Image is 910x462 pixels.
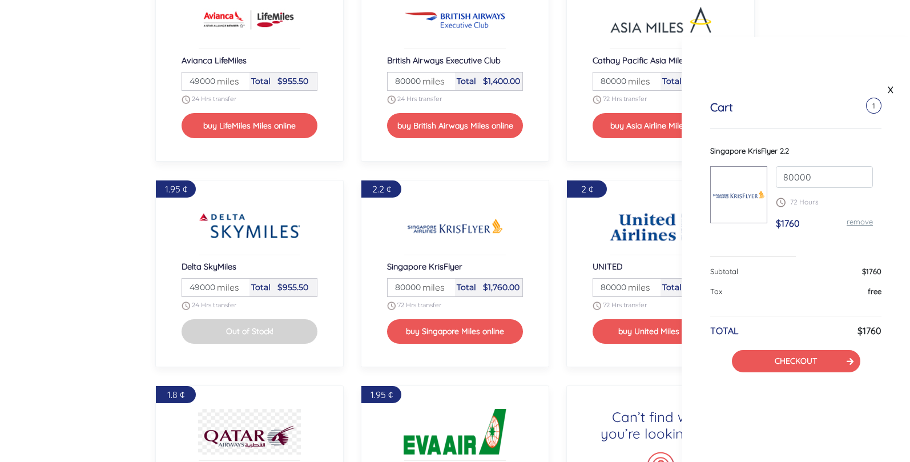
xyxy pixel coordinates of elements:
img: Buy UNITED Airline miles online [609,203,712,249]
button: buy United Miles online [593,319,728,344]
img: schedule.png [182,302,190,310]
span: 24 Hrs transfer [397,95,442,103]
span: miles [417,74,445,88]
a: X [885,81,896,98]
img: schedule.png [387,95,396,104]
button: buy LifeMiles Miles online [182,113,317,138]
span: Total [457,282,476,292]
img: Buy Delta SkyMiles Airline miles online [198,203,301,249]
span: 1 [866,98,881,114]
span: Avianca LifeMiles [182,55,247,66]
span: Subtotal [710,267,738,276]
img: schedule.png [387,302,396,310]
button: buy British Airways Miles online [387,113,523,138]
img: Buy Evaair Airline miles online [404,409,506,455]
span: $955.50 [277,76,308,86]
img: schedule.png [593,95,601,104]
img: Buy Singapore KrisFlyer Airline miles online [404,203,506,249]
span: miles [211,280,239,294]
span: 1.95 ¢ [371,389,393,400]
span: 1.8 ¢ [167,389,184,400]
span: $1,760.00 [483,282,520,292]
a: CHECKOUT [775,356,817,366]
span: miles [211,74,239,88]
span: $1,400.00 [483,76,520,86]
span: 1.95 ¢ [165,183,187,195]
span: 72 Hrs transfer [397,301,441,309]
button: Out of Stock! [182,319,317,344]
span: British Airways Executive Club [387,55,501,66]
p: 72 Hours [776,197,873,207]
span: Total [251,76,271,86]
span: 24 Hrs transfer [192,301,236,309]
span: Total [251,282,271,292]
h6: $1760 [857,326,881,336]
span: free [868,287,881,296]
span: Total [662,282,682,292]
img: schedule.png [593,302,601,310]
a: remove [847,217,873,226]
button: buy Asia Airline Miles online [593,113,728,138]
span: Cathay Pacific Asia Miles [593,55,687,66]
img: Singapore-KrisFlyer.png [711,182,767,207]
span: 72 Hrs transfer [603,301,647,309]
span: $955.50 [277,282,308,292]
h4: Can’t find what you’re looking for? [593,409,728,442]
button: buy Singapore Miles online [387,319,523,344]
span: $1760 [776,218,800,229]
span: miles [417,280,445,294]
h6: TOTAL [710,326,739,336]
span: Singapore KrisFlyer 2.2 [710,146,789,155]
span: miles [622,280,650,294]
span: $1760 [862,267,881,276]
button: CHECKOUT [732,350,860,372]
img: schedule.png [182,95,190,104]
span: Total [662,76,682,86]
span: 24 Hrs transfer [192,95,236,103]
h5: Cart [710,101,733,114]
span: UNITED [593,261,622,272]
span: Total [457,76,476,86]
span: Delta SkyMiles [182,261,236,272]
span: Singapore KrisFlyer [387,261,462,272]
span: 2 ¢ [581,183,593,195]
span: Tax [710,287,722,296]
span: 72 Hrs transfer [603,95,647,103]
span: 2.2 ¢ [372,183,391,195]
img: schedule.png [776,198,786,207]
span: miles [622,74,650,88]
img: Buy Qatar Airways Airline miles online [198,409,301,455]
